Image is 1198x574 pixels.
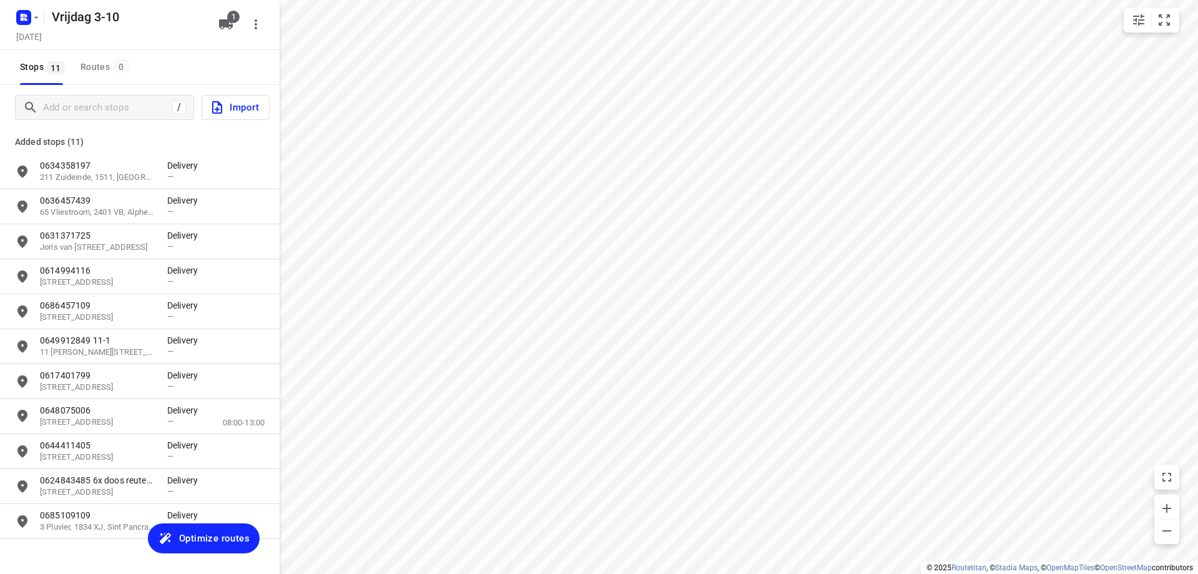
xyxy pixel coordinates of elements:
a: Stadia Maps [995,563,1038,572]
span: — [167,312,173,321]
p: Added stops (11) [15,134,265,149]
span: 11 [47,61,64,74]
p: [STREET_ADDRESS] [40,382,155,393]
p: 0644411405 [40,439,155,452]
span: Optimize routes [179,530,250,547]
p: 0648075006 [40,404,155,417]
p: Delivery [167,299,205,312]
button: Import [202,95,270,120]
p: 0617401799 [40,369,155,382]
a: Routetitan [952,563,986,572]
h5: Vrijdag 3-10 [47,7,208,27]
p: 65 Vliestroom, 2401 VB, Alphen aan den Rijn, NL [40,207,155,219]
li: © 2025 , © , © © contributors [927,563,1193,572]
span: — [167,417,173,426]
span: Import [210,99,259,116]
h5: Project date [11,29,47,44]
p: 0686457109 [40,299,155,312]
p: Delivery [167,439,205,452]
a: OpenMapTiles [1046,563,1094,572]
button: Map settings [1126,7,1151,32]
p: 0649912849 11-1 [40,334,155,347]
span: — [167,172,173,181]
p: 3 Pluvier, 1834 XJ, Sint Pancras, NL [40,522,155,533]
p: Delivery [167,474,205,487]
a: Import [194,95,270,120]
button: Optimize routes [148,523,260,553]
span: — [167,207,173,216]
span: — [167,487,173,496]
p: 72 Alexanderstraat, 2713 AT, Zoetermeer, NL [40,487,155,498]
input: Add or search stops [43,98,172,117]
p: Delivery [167,404,205,417]
p: Delivery [167,229,205,242]
p: 0614994116 [40,264,155,277]
p: 11 Justus van Maurikstraat, 1064, Amsterdam, NL [40,347,155,359]
span: — [167,242,173,251]
p: 0624843485 6x doos reuter 500 euro [40,474,155,487]
p: 211 Zuideinde, 1511, Oostzaan, NL [40,172,155,184]
p: 0685109109 [40,509,155,522]
button: 1 [213,12,238,37]
p: 35 Brusselstraat, 2034, Haarlem, NL [40,312,155,324]
p: 0634358197 [40,159,155,172]
p: 08:00-13:00 [223,417,265,429]
span: — [167,277,173,286]
p: Delivery [167,264,205,277]
span: Stops [20,59,68,75]
p: Delivery [167,369,205,382]
span: 1 [227,11,240,23]
p: 14 Reinwardtstraat, 1093, Amsterdam, NL [40,277,155,289]
div: Routes [80,59,132,75]
span: — [167,522,173,531]
span: 0 [114,60,129,72]
p: Delivery [167,194,205,207]
button: Fit zoom [1152,7,1177,32]
p: Joris van Andringastraat, 1055, Amsterdam, NL [40,242,155,254]
span: — [167,452,173,461]
a: OpenStreetMap [1100,563,1152,572]
span: — [167,382,173,391]
div: / [172,101,186,114]
p: Delivery [167,334,205,347]
p: 0636457439 [40,194,155,207]
div: small contained button group [1124,7,1179,32]
p: 0631371725 [40,229,155,242]
p: Delivery [167,159,205,172]
p: [STREET_ADDRESS] [40,452,155,463]
span: — [167,347,173,356]
p: Delivery [167,509,205,522]
p: [STREET_ADDRESS] [40,417,155,428]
